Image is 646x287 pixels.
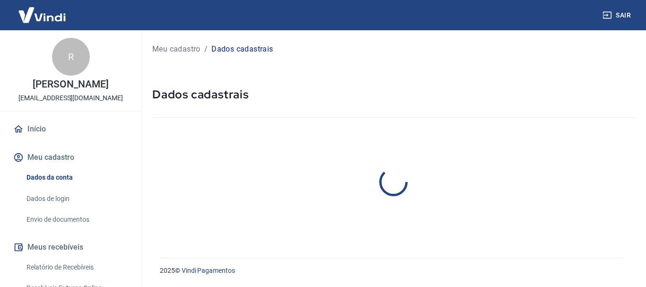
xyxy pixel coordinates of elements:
button: Meus recebíveis [11,237,130,258]
button: Meu cadastro [11,147,130,168]
a: Vindi Pagamentos [182,267,235,274]
button: Sair [601,7,635,24]
div: R [52,38,90,76]
a: Meu cadastro [152,43,201,55]
img: Vindi [11,0,73,29]
a: Início [11,119,130,139]
p: Dados cadastrais [211,43,273,55]
p: / [204,43,208,55]
a: Dados da conta [23,168,130,187]
h5: Dados cadastrais [152,87,635,102]
a: Dados de login [23,189,130,209]
a: Relatório de Recebíveis [23,258,130,277]
p: [EMAIL_ADDRESS][DOMAIN_NAME] [18,93,123,103]
p: 2025 © [160,266,623,276]
a: Envio de documentos [23,210,130,229]
p: [PERSON_NAME] [33,79,108,89]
